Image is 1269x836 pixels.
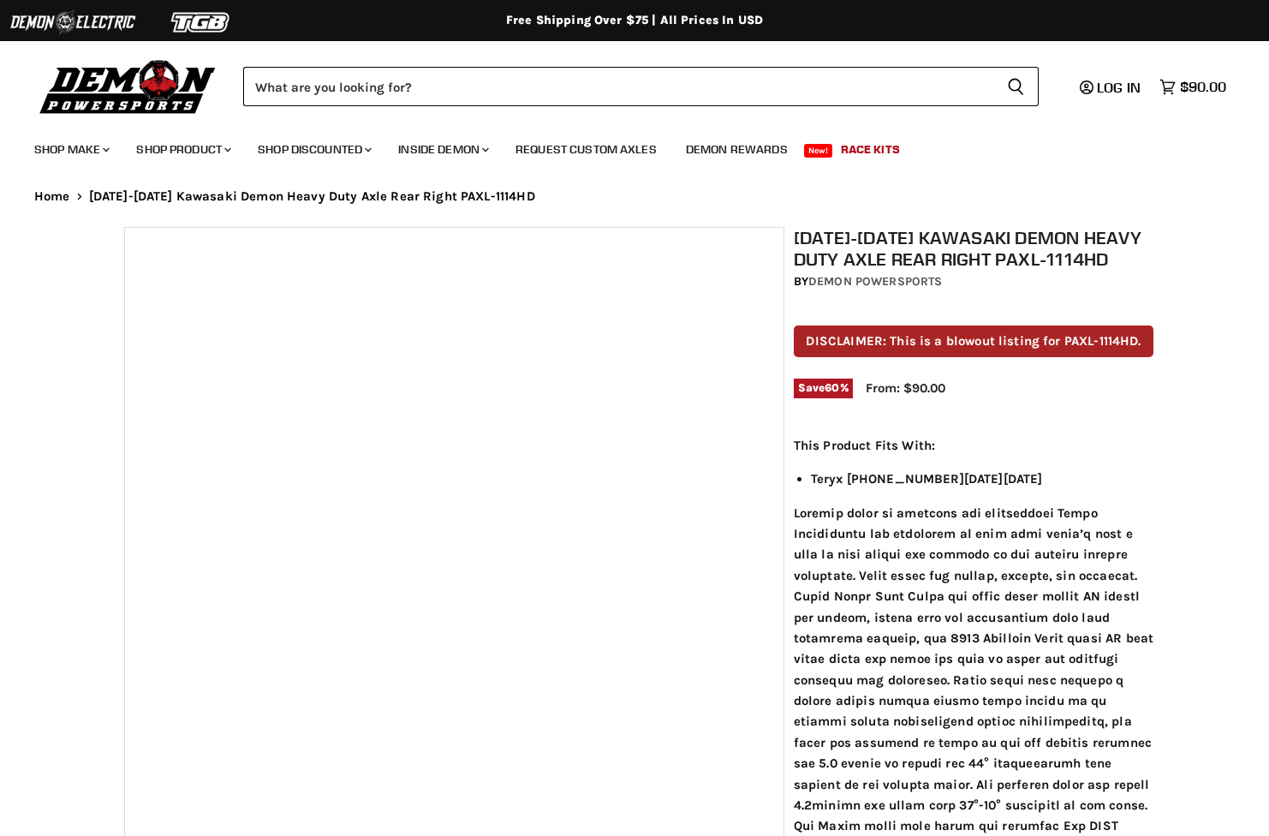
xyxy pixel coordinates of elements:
[993,67,1039,106] button: Search
[1072,80,1151,95] a: Log in
[1151,75,1235,99] a: $90.00
[828,132,913,167] a: Race Kits
[1180,79,1226,95] span: $90.00
[825,381,839,394] span: 60
[808,274,942,289] a: Demon Powersports
[804,144,833,158] span: New!
[385,132,499,167] a: Inside Demon
[89,189,535,204] span: [DATE]-[DATE] Kawasaki Demon Heavy Duty Axle Rear Right PAXL-1114HD
[794,379,853,397] span: Save %
[866,380,945,396] span: From: $90.00
[9,6,137,39] img: Demon Electric Logo 2
[794,272,1154,291] div: by
[245,132,382,167] a: Shop Discounted
[21,132,120,167] a: Shop Make
[34,189,70,204] a: Home
[811,469,1154,489] li: Teryx [PHONE_NUMBER][DATE][DATE]
[34,56,222,116] img: Demon Powersports
[21,125,1222,167] ul: Main menu
[794,227,1154,270] h1: [DATE]-[DATE] Kawasaki Demon Heavy Duty Axle Rear Right PAXL-1114HD
[794,325,1154,357] p: DISCLAIMER: This is a blowout listing for PAXL-1114HD.
[503,132,670,167] a: Request Custom Axles
[673,132,801,167] a: Demon Rewards
[123,132,241,167] a: Shop Product
[137,6,265,39] img: TGB Logo 2
[794,435,1154,456] p: This Product Fits With:
[243,67,993,106] input: Search
[1097,79,1141,96] span: Log in
[243,67,1039,106] form: Product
